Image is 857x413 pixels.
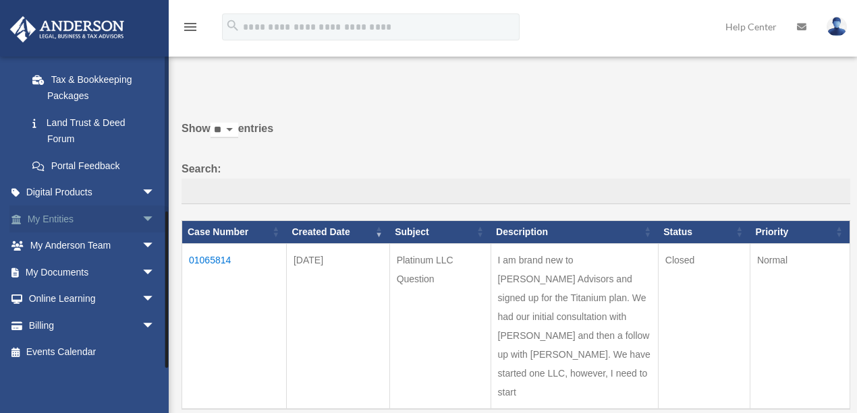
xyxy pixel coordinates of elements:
i: menu [182,19,198,35]
a: Billingarrow_drop_down [9,312,175,339]
th: Status: activate to sort column ascending [658,220,750,243]
select: Showentries [211,123,238,138]
a: My Anderson Teamarrow_drop_down [9,232,175,259]
input: Search: [182,179,850,204]
i: search [225,18,240,33]
a: Online Learningarrow_drop_down [9,286,175,313]
label: Show entries [182,119,850,152]
a: Land Trust & Deed Forum [19,109,169,152]
span: arrow_drop_down [142,179,169,207]
a: Events Calendar [9,339,175,366]
a: My Entitiesarrow_drop_down [9,205,175,232]
span: arrow_drop_down [142,232,169,260]
td: [DATE] [286,243,389,409]
span: arrow_drop_down [142,205,169,233]
th: Created Date: activate to sort column ascending [286,220,389,243]
th: Case Number: activate to sort column ascending [182,220,287,243]
td: I am brand new to [PERSON_NAME] Advisors and signed up for the Titanium plan. We had our initial ... [491,243,658,409]
span: arrow_drop_down [142,286,169,313]
a: My Documentsarrow_drop_down [9,259,175,286]
span: arrow_drop_down [142,312,169,340]
a: Digital Productsarrow_drop_down [9,179,175,206]
a: Portal Feedback [19,152,169,179]
th: Priority: activate to sort column ascending [750,220,850,243]
img: User Pic [827,17,847,36]
span: arrow_drop_down [142,259,169,286]
td: Normal [750,243,850,409]
td: Closed [658,243,750,409]
th: Subject: activate to sort column ascending [389,220,491,243]
td: Platinum LLC Question [389,243,491,409]
a: menu [182,24,198,35]
td: 01065814 [182,243,287,409]
th: Description: activate to sort column ascending [491,220,658,243]
label: Search: [182,160,850,204]
a: Tax & Bookkeeping Packages [19,66,169,109]
img: Anderson Advisors Platinum Portal [6,16,128,42]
